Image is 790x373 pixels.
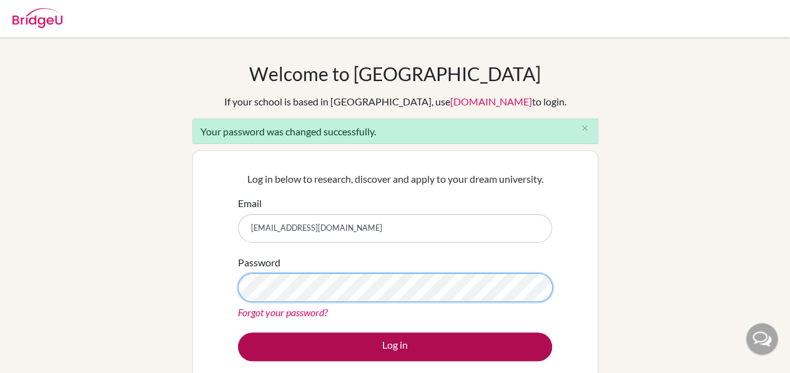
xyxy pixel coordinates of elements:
img: Bridge-U [12,8,62,28]
i: close [580,124,590,133]
p: Log in below to research, discover and apply to your dream university. [238,172,552,186]
button: Log in [238,332,552,361]
label: Password [238,255,280,270]
span: Help [28,9,54,20]
a: [DOMAIN_NAME] [450,95,532,107]
div: Your password was changed successfully. [192,119,598,144]
a: Forgot your password? [238,306,328,318]
div: If your school is based in [GEOGRAPHIC_DATA], use to login. [224,94,566,109]
h1: Welcome to [GEOGRAPHIC_DATA] [249,62,541,85]
label: Email [238,196,262,211]
button: Close [573,119,598,138]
